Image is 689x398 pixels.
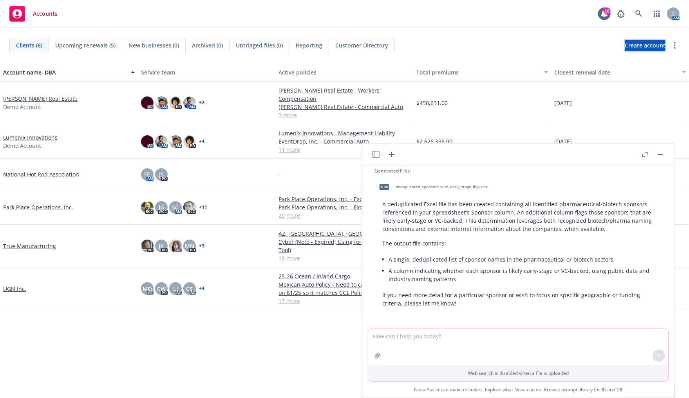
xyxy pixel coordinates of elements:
span: MQ [143,285,152,293]
img: photo [169,240,182,252]
a: Lumenix Innovations - Management Liability [279,129,411,137]
button: Closest renewal date [551,63,689,82]
a: + 4 [199,286,204,291]
a: + 11 [199,205,207,210]
div: 18 [604,7,611,15]
img: photo [141,135,154,148]
a: 20 more [279,211,411,220]
span: Clients (6) [16,41,42,49]
button: Service team [138,63,276,82]
a: Search [631,6,647,22]
li: A single, deduplicated list of sponsor names in the pharmaceutical or biotech sectors [389,254,654,265]
a: Cyber (Note - Expired; Using for Contract Review Tool) [279,238,411,254]
a: Mexican Auto Policy - Need to cancel and re-write on 61/25 so it matches CGL Policy Term [279,280,411,297]
span: Customer Directory [335,41,388,49]
span: FE [144,170,150,178]
a: Switch app [649,6,665,22]
a: TR [617,386,622,393]
p: A deduplicated Excel file has been created containing all identified pharmaceutical/biotech spons... [382,200,654,233]
span: $450,631.00 [416,99,448,107]
button: Active policies [276,63,414,82]
span: Reporting [296,41,322,49]
a: Create account [625,40,665,51]
img: photo [155,96,168,109]
span: Demo Account [3,103,41,111]
a: BI [601,386,606,393]
span: Create account [625,38,665,53]
img: photo [183,201,196,214]
span: deduplicated_sponsors_with_early_stage_flag.xlsx [396,184,488,189]
a: Lumenix Innovations [3,133,58,142]
div: xlsxdeduplicated_sponsors_with_early_stage_flag.xlsx [374,177,489,197]
span: New businesses (0) [128,41,179,49]
p: If you need more detail for a particular sponsor or wish to focus on specific geographic or fundi... [382,291,654,307]
img: photo [141,240,154,252]
a: 18 more [279,254,411,262]
div: Service team [141,68,273,76]
span: Demo Account [3,142,41,150]
a: + 4 [199,139,204,144]
span: $2,626,338.00 [416,137,452,145]
a: Park Place Operations, Inc. [3,203,73,211]
a: UGN Inc. [3,285,26,293]
span: [DATE] [554,99,572,107]
div: Closest renewal date [554,68,677,76]
img: photo [183,135,196,148]
a: EventDrop, Inc. - Commercial Auto [279,137,411,145]
a: Accounts [6,3,61,25]
a: National Hot Rod Association [3,170,79,178]
div: Account name, DBA [3,68,126,76]
span: SC [172,203,179,211]
span: Archived (0) [192,41,223,49]
img: photo [183,96,196,109]
a: [PERSON_NAME] Real Estate [3,95,78,103]
a: Park Place Operations, Inc. - Excess Liability [279,195,411,203]
img: photo [141,96,154,109]
img: photo [169,135,182,148]
button: Total premiums [413,63,551,82]
span: JS [159,170,164,178]
span: LI [173,285,178,293]
a: 25-26 Ocean / Inland Cargo [279,272,411,280]
span: CW [157,285,166,293]
a: Report a Bug [613,6,629,22]
span: Accounts [33,11,58,17]
a: more [670,41,680,50]
img: photo [141,201,154,214]
a: True Manufacturing [3,242,56,250]
p: Web search is disabled when a file is uploaded [373,370,664,376]
span: CS [186,285,193,293]
div: Generated Files: [374,167,662,174]
span: MN [185,242,194,250]
span: xlsx [380,184,389,190]
a: + 2 [199,100,204,105]
span: Upcoming renewals (5) [55,41,116,49]
span: Nova Assist can make mistakes. Explore what Nova can do: Browse prompt library for and [365,382,671,398]
img: photo [155,135,168,148]
a: 11 more [279,145,411,154]
p: The output file contains: [382,239,654,247]
span: Untriaged files (0) [236,41,283,49]
a: + 3 [199,244,204,248]
a: Park Place Operations, Inc. - Excess Liability [279,203,411,211]
span: [DATE] [554,137,572,145]
li: A column indicating whether each sponsor is likely early-stage or VC-backed, using public data an... [389,265,654,285]
a: 3 more [279,111,411,119]
div: Total premiums [416,68,539,76]
span: JK [159,242,164,250]
a: [PERSON_NAME] Real Estate - Commercial Auto [279,103,411,111]
a: [PERSON_NAME] Real Estate - Workers' Compensation [279,86,411,103]
img: photo [169,96,182,109]
a: 17 more [279,297,411,305]
a: AZ, [GEOGRAPHIC_DATA], [GEOGRAPHIC_DATA] [279,229,411,238]
span: JG [159,203,164,211]
span: - [279,170,281,178]
div: Active policies [279,68,411,76]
